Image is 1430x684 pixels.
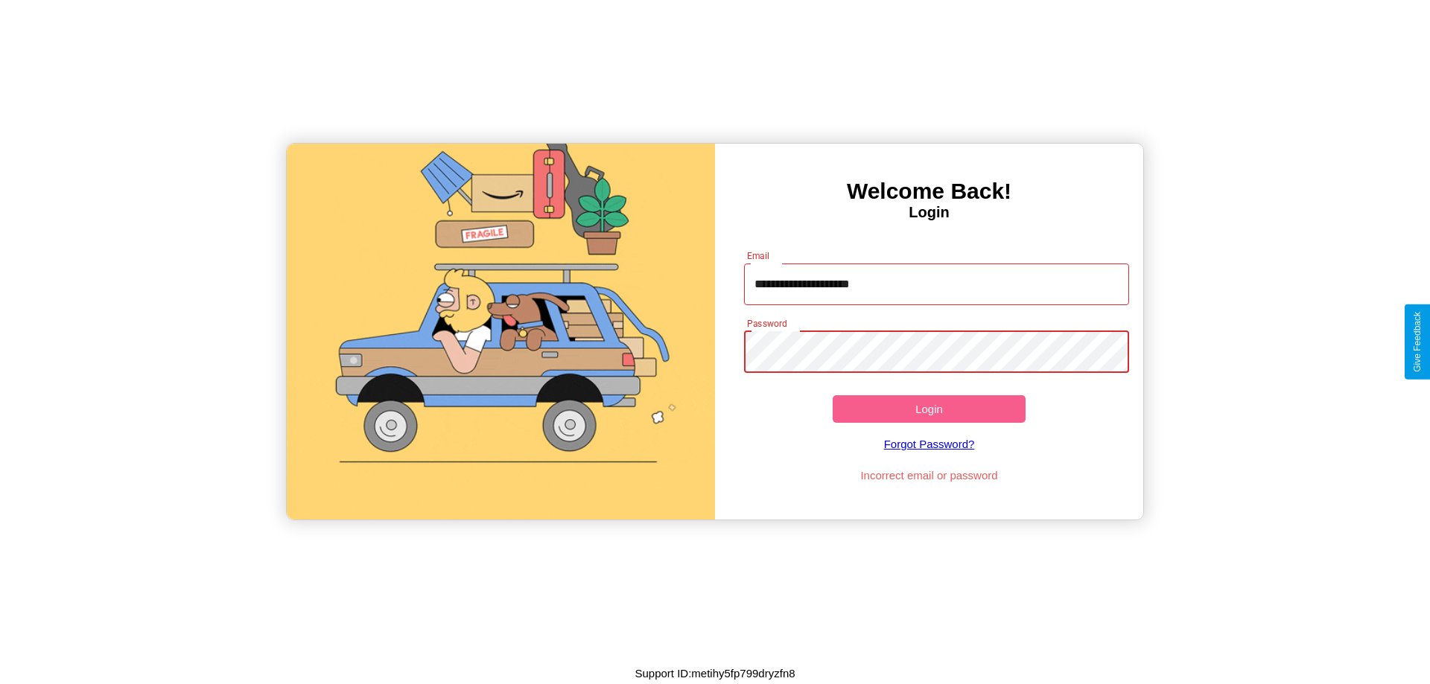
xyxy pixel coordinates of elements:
[1412,312,1423,372] div: Give Feedback
[287,144,715,520] img: gif
[747,317,786,330] label: Password
[715,179,1143,204] h3: Welcome Back!
[747,249,770,262] label: Email
[833,395,1026,423] button: Login
[737,423,1122,465] a: Forgot Password?
[635,663,795,683] p: Support ID: metihy5fp799dryzfn8
[737,465,1122,485] p: Incorrect email or password
[715,204,1143,221] h4: Login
